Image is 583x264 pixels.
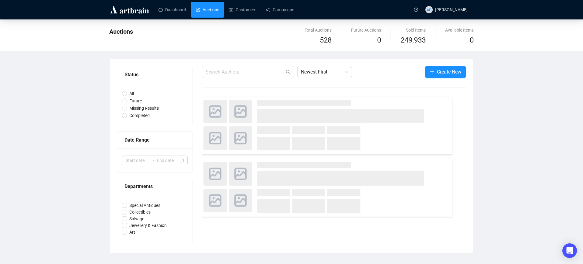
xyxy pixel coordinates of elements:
img: photo.svg [203,100,227,123]
span: Missing Results [127,105,161,111]
span: All [127,90,136,97]
a: Customers [229,2,256,18]
span: Newest First [301,66,348,78]
span: plus [430,69,435,74]
span: swap-right [150,158,155,163]
div: Open Intercom Messenger [562,243,577,258]
button: Create New [425,66,466,78]
span: [PERSON_NAME] [435,7,468,12]
a: Auctions [196,2,219,18]
input: End date [157,157,179,164]
span: search [286,70,291,74]
a: Dashboard [159,2,186,18]
input: Search Auction... [206,68,285,76]
img: photo.svg [203,126,227,150]
div: Available Items [445,27,474,33]
input: Start date [126,157,147,164]
span: Future [127,98,144,104]
span: Salvage [127,215,147,222]
span: Jewellery & Fashion [127,222,169,229]
div: Total Auctions [305,27,332,33]
div: Date Range [124,136,185,144]
span: Auctions [109,28,133,35]
span: Collectibles [127,209,153,215]
span: 249,933 [401,35,426,46]
span: to [150,158,155,163]
div: Future Auctions [351,27,381,33]
div: Departments [124,183,185,190]
img: logo [109,5,150,15]
span: Special Antiques [127,202,163,209]
img: photo.svg [229,126,252,150]
span: 0 [470,36,474,44]
div: Status [124,71,185,78]
img: photo.svg [229,189,252,212]
img: photo.svg [229,100,252,123]
span: 0 [377,36,381,44]
span: question-circle [414,8,418,12]
img: photo.svg [229,162,252,186]
div: Sold Items [401,27,426,33]
span: 528 [320,36,332,44]
span: Completed [127,112,152,119]
img: photo.svg [203,162,227,186]
span: Art [127,229,138,235]
span: AB [427,6,432,13]
img: photo.svg [203,189,227,212]
a: Campaigns [266,2,294,18]
span: Create New [437,68,461,76]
